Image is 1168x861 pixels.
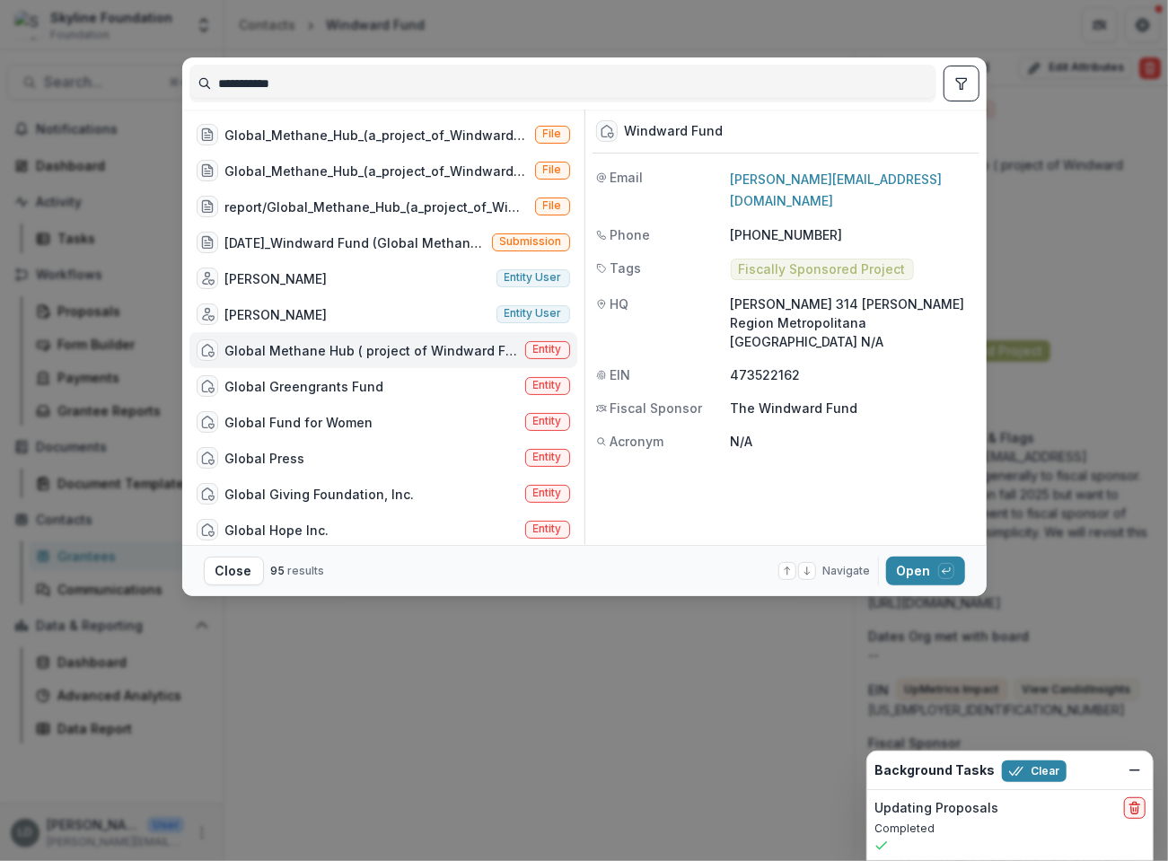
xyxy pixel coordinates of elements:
[739,262,906,277] span: Fiscally Sponsored Project
[543,199,562,212] span: File
[225,233,485,252] div: [DATE]_Windward Fund (Global Methane Hub)_3000000 (Unique reporting schedule - does not follow us...
[610,294,629,313] span: HQ
[874,821,1146,837] p: Completed
[610,168,644,187] span: Email
[225,521,329,540] div: Global Hope Inc.
[225,269,328,288] div: [PERSON_NAME]
[731,399,976,417] p: The Windward Fund
[225,162,528,180] div: Global_Methane_Hub_(a_project_of_Windward_Fund)-SKY-2023-58246-Grant_Agreement_December_27_2023.pdf
[874,763,995,778] h2: Background Tasks
[533,379,562,391] span: Entity
[225,485,415,504] div: Global Giving Foundation, Inc.
[500,235,562,248] span: Submission
[505,271,562,284] span: Entity user
[533,343,562,356] span: Entity
[886,557,965,585] button: Open
[731,365,976,384] p: 473522162
[1002,760,1067,782] button: Clear
[731,432,976,451] p: N/A
[225,449,305,468] div: Global Press
[543,163,562,176] span: File
[610,432,664,451] span: Acronym
[610,399,703,417] span: Fiscal Sponsor
[225,305,328,324] div: [PERSON_NAME]
[610,365,631,384] span: EIN
[731,225,976,244] p: [PHONE_NUMBER]
[1124,797,1146,819] button: delete
[731,294,976,351] p: [PERSON_NAME] 314 [PERSON_NAME] Region Metropolitana [GEOGRAPHIC_DATA] N/A
[225,377,384,396] div: Global Greengrants Fund
[505,307,562,320] span: Entity user
[823,563,871,579] span: Navigate
[288,564,325,577] span: results
[610,225,651,244] span: Phone
[533,415,562,427] span: Entity
[944,66,979,101] button: toggle filters
[225,341,518,360] div: Global Methane Hub ( project of Windward Fund)
[533,523,562,535] span: Entity
[731,171,943,208] a: [PERSON_NAME][EMAIL_ADDRESS][DOMAIN_NAME]
[225,413,373,432] div: Global Fund for Women
[225,198,528,216] div: report/Global_Methane_Hub_(a_project_of_Windward_Fund)-SKY-2023-58246-Grant_Report.pdf
[874,801,998,816] h2: Updating Proposals
[533,487,562,499] span: Entity
[271,564,285,577] span: 95
[225,126,528,145] div: Global_Methane_Hub_(a_project_of_Windward_Fund)-SKY-2023-58246.pdf
[543,127,562,140] span: File
[204,557,264,585] button: Close
[625,124,724,139] div: Windward Fund
[533,451,562,463] span: Entity
[1124,760,1146,781] button: Dismiss
[610,259,642,277] span: Tags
